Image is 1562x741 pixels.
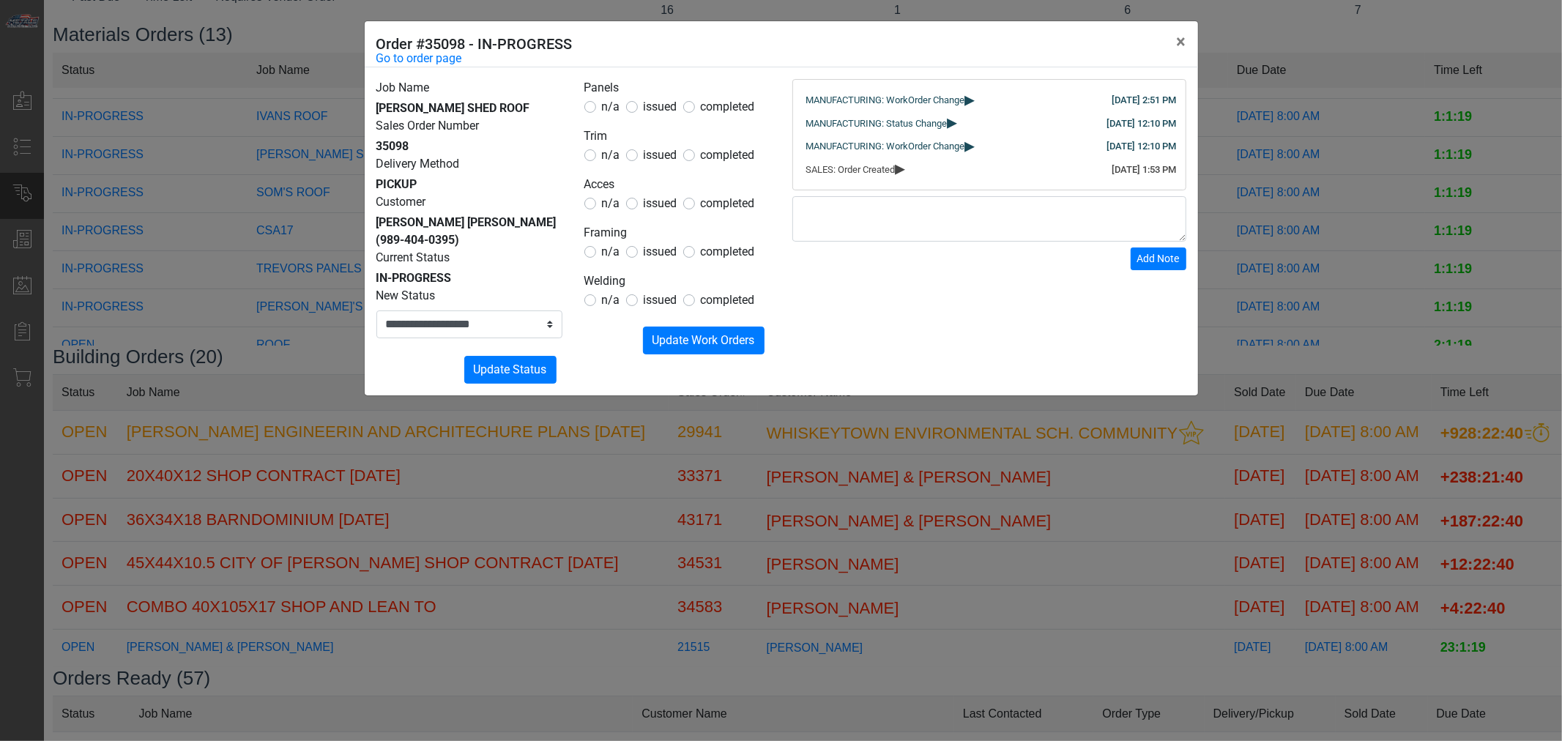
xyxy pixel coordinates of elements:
div: MANUFACTURING: WorkOrder Change [806,93,1172,108]
label: New Status [376,287,436,305]
span: completed [701,293,755,307]
label: Sales Order Number [376,117,480,135]
span: ▸ [965,94,975,104]
span: n/a [602,293,620,307]
div: 35098 [376,138,562,155]
span: completed [701,196,755,210]
label: Job Name [376,79,430,97]
label: Current Status [376,249,450,267]
span: Update Status [474,362,547,376]
label: Customer [376,193,426,211]
label: Delivery Method [376,155,460,173]
span: n/a [602,100,620,113]
span: n/a [602,245,620,258]
legend: Framing [584,224,770,243]
a: Go to order page [376,50,462,67]
div: [DATE] 12:10 PM [1107,139,1177,154]
div: PICKUP [376,176,562,193]
div: IN-PROGRESS [376,269,562,287]
span: n/a [602,196,620,210]
button: Add Note [1131,247,1186,270]
h5: Order #35098 - IN-PROGRESS [376,33,573,55]
div: MANUFACTURING: Status Change [806,116,1172,131]
span: issued [644,293,677,307]
div: [DATE] 1:53 PM [1112,163,1177,177]
button: Update Work Orders [643,327,765,354]
div: [PERSON_NAME] [PERSON_NAME] [376,214,562,249]
div: [DATE] 12:10 PM [1107,116,1177,131]
legend: Acces [584,176,770,195]
legend: Welding [584,272,770,291]
span: (989-404-0395) [376,233,460,247]
div: MANUFACTURING: WorkOrder Change [806,139,1172,154]
button: Update Status [464,356,557,384]
button: Close [1165,21,1198,62]
span: completed [701,100,755,113]
span: issued [644,196,677,210]
span: completed [701,148,755,162]
span: [PERSON_NAME] SHED ROOF [376,101,530,115]
legend: Panels [584,79,770,98]
span: issued [644,245,677,258]
span: issued [644,148,677,162]
span: Add Note [1137,253,1180,264]
span: ▸ [896,163,906,173]
span: n/a [602,148,620,162]
span: ▸ [965,141,975,150]
span: Update Work Orders [652,333,755,347]
span: issued [644,100,677,113]
div: [DATE] 2:51 PM [1112,93,1177,108]
legend: Trim [584,127,770,146]
span: completed [701,245,755,258]
span: ▸ [948,117,958,127]
div: SALES: Order Created [806,163,1172,177]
